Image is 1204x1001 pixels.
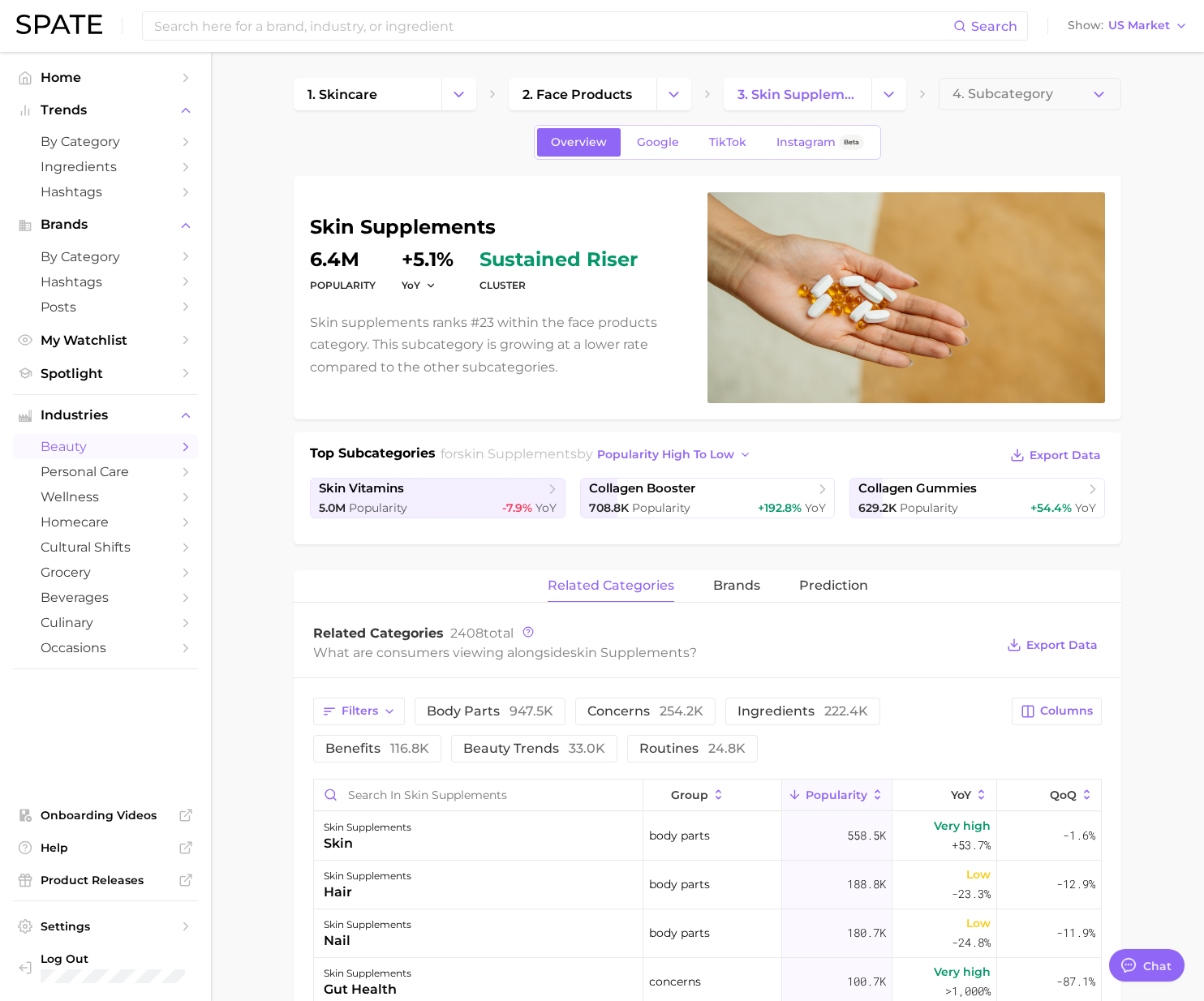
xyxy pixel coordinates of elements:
span: collagen gummies [858,481,977,496]
span: concerns [649,972,701,991]
span: body parts [649,923,710,943]
a: homecare [13,509,198,535]
span: Brands [41,217,170,232]
span: -24.8% [952,933,991,952]
a: wellness [13,484,198,509]
a: personal care [13,459,198,484]
span: Columns [1040,704,1093,718]
div: nail [324,931,411,951]
div: skin [324,834,411,853]
a: InstagramBeta [763,128,878,157]
span: skin supplements [458,446,577,462]
span: Home [41,70,170,85]
a: by Category [13,129,198,154]
span: +192.8% [758,500,802,515]
span: grocery [41,565,170,580]
span: Low [966,913,991,933]
dd: +5.1% [402,250,454,269]
a: Log out. Currently logged in with e-mail yumi.toki@spate.nyc. [13,947,198,988]
span: YoY [1075,500,1096,515]
span: Export Data [1026,638,1098,652]
button: Export Data [1006,444,1105,466]
span: 558.5k [847,826,886,845]
a: Settings [13,914,198,939]
dd: 6.4m [310,250,376,269]
dt: Popularity [310,276,376,295]
dt: cluster [479,276,638,295]
span: by Category [41,134,170,149]
span: My Watchlist [41,333,170,348]
span: 3. skin supplements [737,87,858,102]
span: 629.2k [858,500,897,515]
span: Posts [41,299,170,315]
span: Popularity [349,500,407,515]
span: Hashtags [41,274,170,290]
button: skin supplementsnailbody parts180.7kLow-24.8%-11.9% [314,909,1101,958]
span: -7.9% [502,500,532,515]
span: Instagram [776,135,836,149]
span: Popularity [632,500,690,515]
span: Prediction [799,578,868,593]
a: Onboarding Videos [13,803,198,827]
a: Hashtags [13,269,198,294]
span: Spotlight [41,366,170,381]
span: Product Releases [41,873,170,887]
a: 2. face products [509,78,656,110]
div: What are consumers viewing alongside ? [313,642,995,664]
a: by Category [13,244,198,269]
span: 947.5k [510,703,553,719]
span: 254.2k [660,703,703,719]
span: routines [639,742,746,755]
a: TikTok [695,128,760,157]
span: 116.8k [390,741,429,756]
a: Google [623,128,693,157]
span: -1.6% [1063,826,1095,845]
a: skin vitamins5.0m Popularity-7.9% YoY [310,478,565,518]
a: collagen booster708.8k Popularity+192.8% YoY [580,478,836,518]
span: YoY [805,500,826,515]
div: skin supplements [324,818,411,837]
span: Help [41,840,170,855]
span: 188.8k [847,874,886,894]
span: 1. skincare [307,87,377,102]
span: Filters [342,704,378,718]
button: Export Data [1003,634,1102,656]
div: skin supplements [324,915,411,934]
span: personal care [41,464,170,479]
span: +54.4% [1030,500,1072,515]
button: 4. Subcategory [939,78,1121,110]
a: Posts [13,294,198,320]
a: Overview [537,128,621,157]
button: ShowUS Market [1064,15,1192,37]
span: brands [713,578,760,593]
span: 180.7k [847,923,886,943]
span: group [671,788,708,801]
span: beauty [41,439,170,454]
span: concerns [587,705,703,718]
span: sustained riser [479,250,638,269]
a: Home [13,65,198,90]
span: body parts [649,874,710,894]
a: collagen gummies629.2k Popularity+54.4% YoY [849,478,1105,518]
div: gut health [324,980,411,999]
span: 33.0k [569,741,605,756]
span: related categories [548,578,674,593]
span: collagen booster [589,481,695,496]
a: beverages [13,585,198,610]
button: Change Category [871,78,906,110]
a: occasions [13,635,198,660]
span: 5.0m [319,500,346,515]
div: skin supplements [324,964,411,983]
a: My Watchlist [13,328,198,353]
button: Industries [13,403,198,427]
span: beverages [41,590,170,605]
span: Low [966,865,991,884]
span: skin vitamins [319,481,404,496]
span: -23.3% [952,884,991,904]
button: YoY [402,278,436,292]
button: Filters [313,698,405,725]
span: Show [1068,21,1103,30]
a: culinary [13,610,198,635]
h1: Top Subcategories [310,444,436,468]
input: Search here for a brand, industry, or ingredient [153,12,953,40]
